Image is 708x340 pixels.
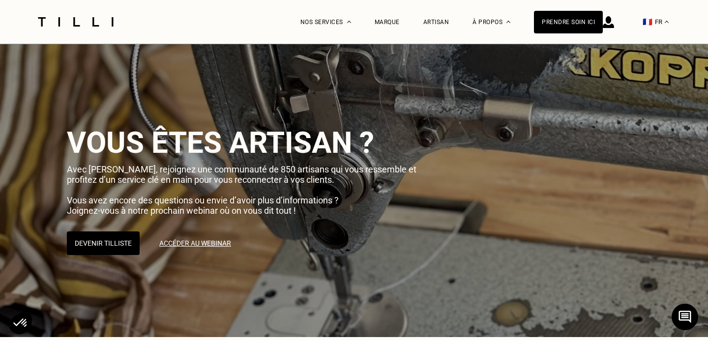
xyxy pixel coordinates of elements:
img: icône connexion [603,16,614,28]
a: Artisan [423,19,449,26]
button: Devenir Tilliste [67,231,140,255]
span: Joignez-vous à notre prochain webinar où on vous dit tout ! [67,205,296,216]
img: menu déroulant [665,21,669,23]
img: Logo du service de couturière Tilli [34,17,117,27]
img: Menu déroulant à propos [506,21,510,23]
span: Vous êtes artisan ? [67,125,374,160]
a: Prendre soin ici [534,11,603,33]
img: Menu déroulant [347,21,351,23]
a: Accéder au webinar [151,231,239,255]
span: Vous avez encore des questions ou envie d’avoir plus d’informations ? [67,195,339,205]
a: Marque [375,19,400,26]
span: Avec [PERSON_NAME], rejoignez une communauté de 850 artisans qui vous ressemble et profitez d’un ... [67,164,416,185]
span: 🇫🇷 [643,17,652,27]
